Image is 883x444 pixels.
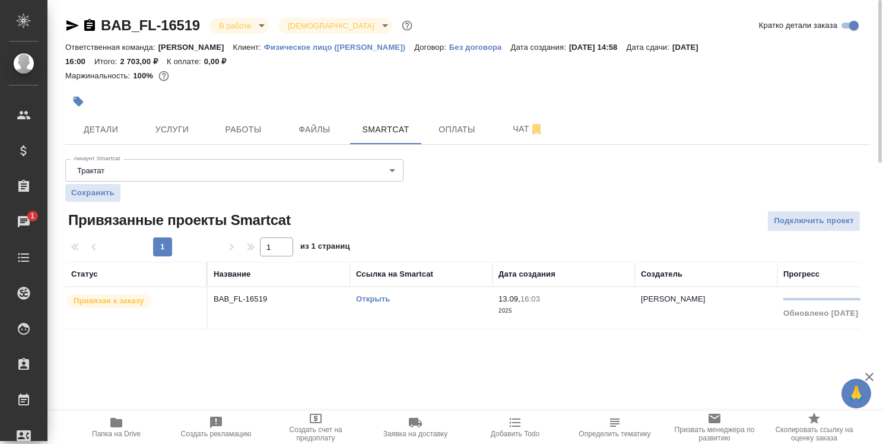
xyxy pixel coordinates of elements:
[72,122,129,137] span: Детали
[204,57,236,66] p: 0,00 ₽
[65,184,120,202] button: Сохранить
[264,43,414,52] p: Физическое лицо ([PERSON_NAME])
[65,159,404,182] div: Трактат
[300,239,350,256] span: из 1 страниц
[74,295,144,307] p: Привязан к заказу
[498,268,555,280] div: Дата создания
[215,122,272,137] span: Работы
[529,122,544,137] svg: Отписаться
[65,211,291,230] span: Привязанные проекты Smartcat
[278,18,392,34] div: В работе
[209,18,269,34] div: В работе
[641,294,706,303] p: [PERSON_NAME]
[65,88,91,115] button: Добавить тэг
[214,293,344,305] p: BAB_FL-16519
[65,18,80,33] button: Скопировать ссылку для ЯМессенджера
[23,210,42,222] span: 1
[569,43,627,52] p: [DATE] 14:58
[783,309,882,318] span: Обновлено [DATE] 10:53
[65,43,158,52] p: Ответственная команда:
[428,122,485,137] span: Оплаты
[846,381,866,406] span: 🙏
[510,43,568,52] p: Дата создания:
[759,20,837,31] span: Кратко детали заказа
[167,57,204,66] p: К оплате:
[356,268,433,280] div: Ссылка на Smartcat
[767,211,860,231] button: Подключить проект
[120,57,167,66] p: 2 703,00 ₽
[641,268,682,280] div: Создатель
[144,122,201,137] span: Услуги
[841,379,871,408] button: 🙏
[71,187,115,199] span: Сохранить
[498,294,520,303] p: 13.09,
[65,71,133,80] p: Маржинальность:
[74,166,108,176] button: Трактат
[399,18,415,33] button: Доп статусы указывают на важность/срочность заказа
[82,18,97,33] button: Скопировать ссылку
[449,43,511,52] p: Без договора
[71,268,98,280] div: Статус
[156,68,171,84] button: 0.72 RUB;
[94,57,120,66] p: Итого:
[284,21,377,31] button: [DEMOGRAPHIC_DATA]
[783,268,820,280] div: Прогресс
[498,305,629,317] p: 2025
[158,43,233,52] p: [PERSON_NAME]
[520,294,540,303] p: 16:03
[356,294,390,303] a: Открыть
[101,17,200,33] a: BAB_FL-16519
[264,42,414,52] a: Физическое лицо ([PERSON_NAME])
[449,42,511,52] a: Без договора
[214,268,250,280] div: Название
[133,71,156,80] p: 100%
[233,43,264,52] p: Клиент:
[774,214,854,228] span: Подключить проект
[627,43,672,52] p: Дата сдачи:
[3,207,45,237] a: 1
[357,122,414,137] span: Smartcat
[414,43,449,52] p: Договор:
[215,21,255,31] button: В работе
[500,122,557,137] span: Чат
[286,122,343,137] span: Файлы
